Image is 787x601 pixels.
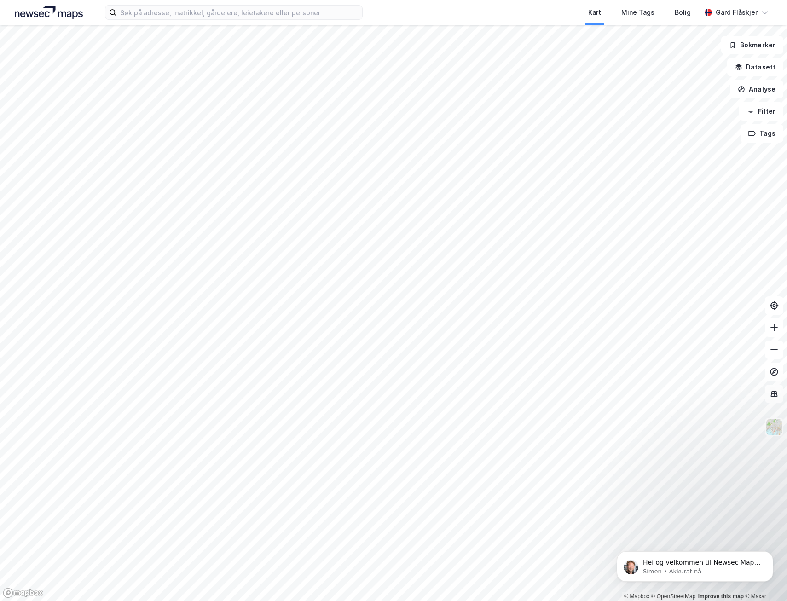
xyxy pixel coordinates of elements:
input: Søk på adresse, matrikkel, gårdeiere, leietakere eller personer [116,6,362,19]
img: logo.a4113a55bc3d86da70a041830d287a7e.svg [15,6,83,19]
div: Bolig [675,7,691,18]
div: Kart [588,7,601,18]
div: Mine Tags [621,7,654,18]
button: Analyse [730,80,783,98]
iframe: Intercom notifications melding [603,532,787,596]
button: Tags [741,124,783,143]
a: Mapbox homepage [3,588,43,598]
img: Z [765,418,783,436]
button: Datasett [727,58,783,76]
button: Bokmerker [721,36,783,54]
a: Mapbox [624,593,649,600]
a: OpenStreetMap [651,593,696,600]
button: Filter [739,102,783,121]
a: Improve this map [698,593,744,600]
div: Gard Flåskjer [716,7,758,18]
